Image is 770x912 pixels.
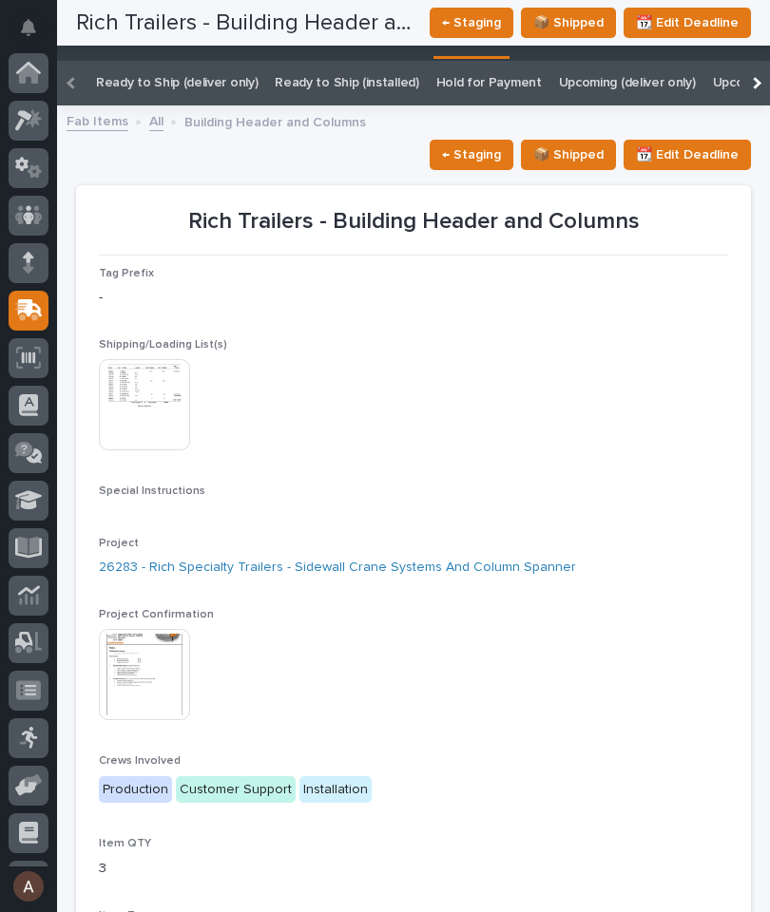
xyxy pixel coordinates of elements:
span: Shipping/Loading List(s) [99,339,227,351]
a: All [149,109,164,131]
div: Notifications [24,19,48,49]
span: Project [99,538,139,549]
span: Item QTY [99,838,151,849]
span: ← Staging [442,143,501,166]
button: ← Staging [430,140,513,170]
span: Tag Prefix [99,268,154,279]
div: Customer Support [176,776,296,804]
button: Notifications [9,8,48,47]
button: 📆 Edit Deadline [624,140,751,170]
p: - [99,288,728,308]
a: Hold for Payment [436,61,542,105]
a: Fab Items [67,109,128,131]
span: Crews Involved [99,755,181,767]
a: Ready to Ship (deliver only) [96,61,258,105]
a: Ready to Ship (installed) [275,61,418,105]
span: 📆 Edit Deadline [636,143,739,166]
div: Production [99,776,172,804]
div: Installation [299,776,372,804]
span: Project Confirmation [99,609,214,620]
button: users-avatar [9,866,48,906]
button: 📦 Shipped [521,140,616,170]
p: 3 [99,859,728,879]
a: Upcoming (deliver only) [559,61,696,105]
a: 26283 - Rich Specialty Trailers - Sidewall Crane Systems And Column Spanner [99,558,576,578]
span: 📦 Shipped [533,143,604,166]
p: Rich Trailers - Building Header and Columns [99,208,728,236]
span: Special Instructions [99,485,205,497]
p: Building Header and Columns [184,110,366,131]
